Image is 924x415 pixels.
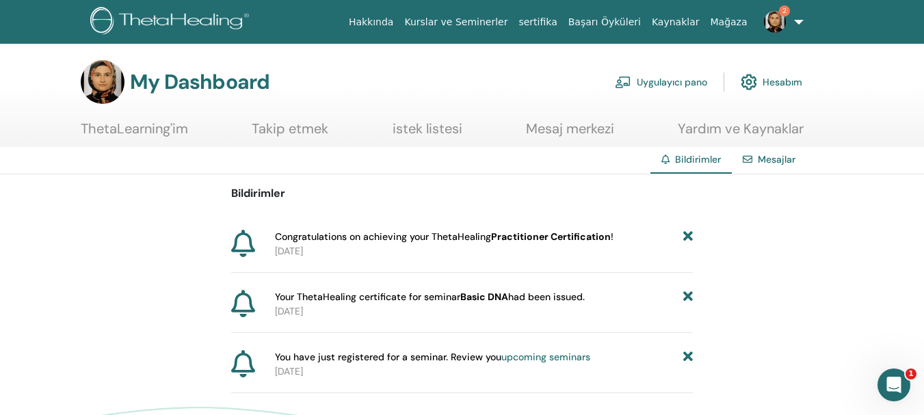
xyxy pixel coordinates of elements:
[678,120,804,147] a: Yardım ve Kaynaklar
[343,10,399,35] a: Hakkında
[615,76,631,88] img: chalkboard-teacher.svg
[501,351,590,363] a: upcoming seminars
[231,185,694,202] p: Bildirimler
[758,153,795,165] a: Mesajlar
[704,10,752,35] a: Mağaza
[906,369,916,379] span: 1
[779,5,790,16] span: 2
[130,70,269,94] h3: My Dashboard
[275,230,613,244] span: Congratulations on achieving your ThetaHealing !
[646,10,705,35] a: Kaynaklar
[877,369,910,401] iframe: Intercom live chat
[491,230,611,243] b: Practitioner Certification
[275,364,693,379] p: [DATE]
[252,120,328,147] a: Takip etmek
[81,120,188,147] a: ThetaLearning'im
[399,10,513,35] a: Kurslar ve Seminerler
[275,350,590,364] span: You have just registered for a seminar. Review you
[275,290,585,304] span: Your ThetaHealing certificate for seminar had been issued.
[563,10,646,35] a: Başarı Öyküleri
[764,11,786,33] img: default.jpg
[81,60,124,104] img: default.jpg
[393,120,462,147] a: istek listesi
[275,304,693,319] p: [DATE]
[513,10,562,35] a: sertifika
[741,70,757,94] img: cog.svg
[460,291,508,303] b: Basic DNA
[615,67,707,97] a: Uygulayıcı pano
[675,153,721,165] span: Bildirimler
[741,67,802,97] a: Hesabım
[275,244,693,258] p: [DATE]
[90,7,254,38] img: logo.png
[526,120,614,147] a: Mesaj merkezi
